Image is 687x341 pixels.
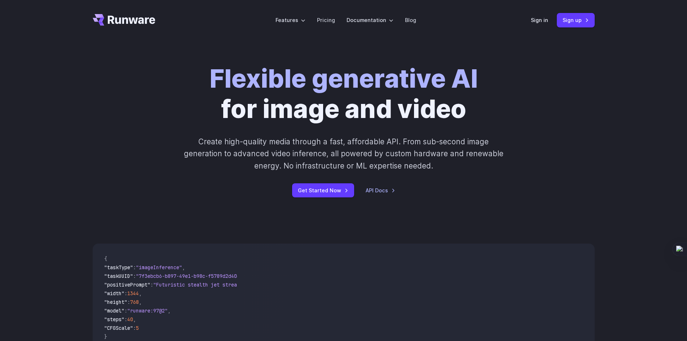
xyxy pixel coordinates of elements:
a: API Docs [366,186,395,194]
span: "width" [104,290,124,297]
span: 40 [127,316,133,323]
span: : [133,325,136,331]
span: "taskType" [104,264,133,271]
span: 1344 [127,290,139,297]
span: "steps" [104,316,124,323]
span: "height" [104,299,127,305]
span: 5 [136,325,139,331]
p: Create high-quality media through a fast, affordable API. From sub-second image generation to adv... [183,136,504,172]
span: : [150,281,153,288]
span: , [133,316,136,323]
a: Blog [405,16,416,24]
span: , [139,299,142,305]
span: , [168,307,171,314]
span: : [127,299,130,305]
span: "positivePrompt" [104,281,150,288]
a: Pricing [317,16,335,24]
span: : [124,307,127,314]
span: "taskUUID" [104,273,133,279]
span: : [133,273,136,279]
a: Sign in [531,16,548,24]
label: Documentation [347,16,393,24]
label: Features [276,16,305,24]
span: } [104,333,107,340]
span: "model" [104,307,124,314]
span: : [124,290,127,297]
a: Sign up [557,13,595,27]
a: Get Started Now [292,183,354,197]
span: : [133,264,136,271]
span: "7f3ebcb6-b897-49e1-b98c-f5789d2d40d7" [136,273,246,279]
span: { [104,255,107,262]
span: "Futuristic stealth jet streaking through a neon-lit cityscape with glowing purple exhaust" [153,281,416,288]
span: : [124,316,127,323]
a: Go to / [93,14,155,26]
span: "runware:97@2" [127,307,168,314]
span: 768 [130,299,139,305]
h1: for image and video [210,64,478,124]
span: , [182,264,185,271]
span: "imageInference" [136,264,182,271]
span: "CFGScale" [104,325,133,331]
span: , [139,290,142,297]
strong: Flexible generative AI [210,63,478,94]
